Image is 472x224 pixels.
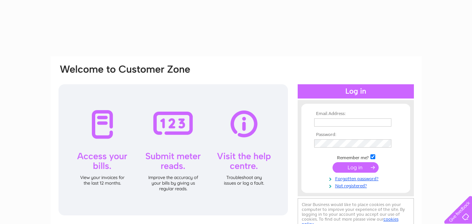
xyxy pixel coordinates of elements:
[333,162,379,173] input: Submit
[312,111,399,116] th: Email Address:
[312,132,399,137] th: Password:
[312,153,399,161] td: Remember me?
[314,182,399,189] a: Not registered?
[314,175,399,182] a: Forgotten password?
